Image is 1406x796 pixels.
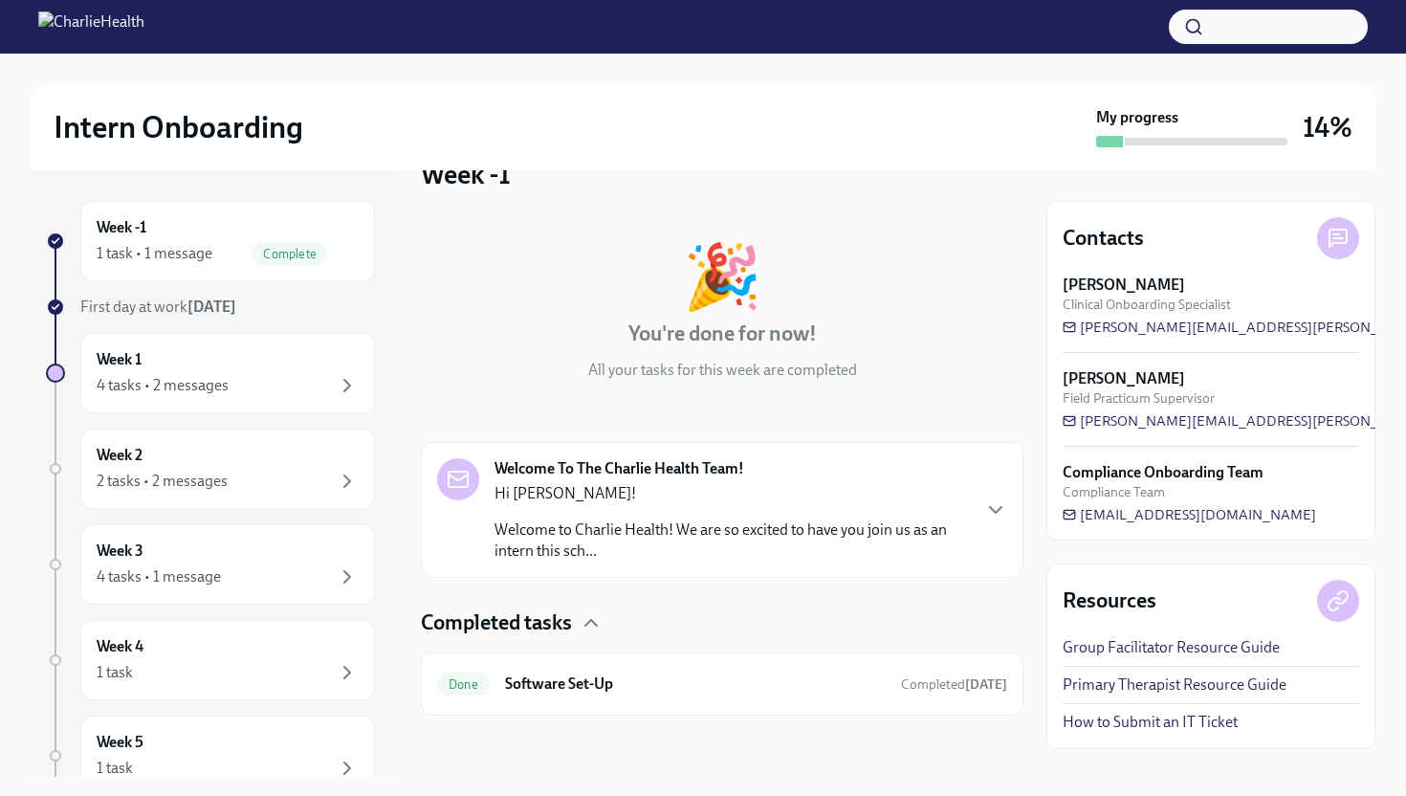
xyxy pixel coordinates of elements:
[97,662,133,683] div: 1 task
[437,669,1007,699] a: DoneSoftware Set-UpCompleted[DATE]
[97,375,229,396] div: 4 tasks • 2 messages
[494,458,744,479] strong: Welcome To The Charlie Health Team!
[97,566,221,587] div: 4 tasks • 1 message
[1303,110,1352,144] h3: 14%
[1063,224,1144,253] h4: Contacts
[901,676,1007,693] span: Completed
[421,608,1023,637] div: Completed tasks
[421,157,511,191] h3: Week -1
[46,333,375,413] a: Week 14 tasks • 2 messages
[1063,368,1185,389] strong: [PERSON_NAME]
[97,445,143,466] h6: Week 2
[901,675,1007,694] span: September 18th, 2025 14:45
[1063,637,1280,658] a: Group Facilitator Resource Guide
[97,217,146,238] h6: Week -1
[588,360,857,381] p: All your tasks for this week are completed
[97,471,228,492] div: 2 tasks • 2 messages
[46,297,375,318] a: First day at work[DATE]
[1063,275,1185,296] strong: [PERSON_NAME]
[1063,462,1263,483] strong: Compliance Onboarding Team
[97,243,212,264] div: 1 task • 1 message
[494,483,969,504] p: Hi [PERSON_NAME]!
[187,298,236,316] strong: [DATE]
[46,620,375,700] a: Week 41 task
[46,524,375,605] a: Week 34 tasks • 1 message
[965,676,1007,693] strong: [DATE]
[38,11,144,42] img: CharlieHealth
[1063,483,1165,501] span: Compliance Team
[494,520,969,562] p: Welcome to Charlie Health! We are so excited to have you join us as an intern this sch...
[437,677,490,692] span: Done
[628,320,817,348] h4: You're done for now!
[1096,107,1178,128] strong: My progress
[1063,712,1238,733] a: How to Submit an IT Ticket
[683,245,761,308] div: 🎉
[46,716,375,796] a: Week 51 task
[80,298,236,316] span: First day at work
[97,349,142,370] h6: Week 1
[1063,389,1215,408] span: Field Practicum Supervisor
[1063,586,1156,615] h4: Resources
[46,429,375,509] a: Week 22 tasks • 2 messages
[97,732,143,753] h6: Week 5
[1063,674,1286,696] a: Primary Therapist Resource Guide
[46,201,375,281] a: Week -11 task • 1 messageComplete
[97,636,143,657] h6: Week 4
[1063,296,1231,314] span: Clinical Onboarding Specialist
[54,108,303,146] h2: Intern Onboarding
[421,608,572,637] h4: Completed tasks
[505,674,886,695] h6: Software Set-Up
[1063,505,1316,524] a: [EMAIL_ADDRESS][DOMAIN_NAME]
[97,541,143,562] h6: Week 3
[252,247,328,261] span: Complete
[97,758,133,779] div: 1 task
